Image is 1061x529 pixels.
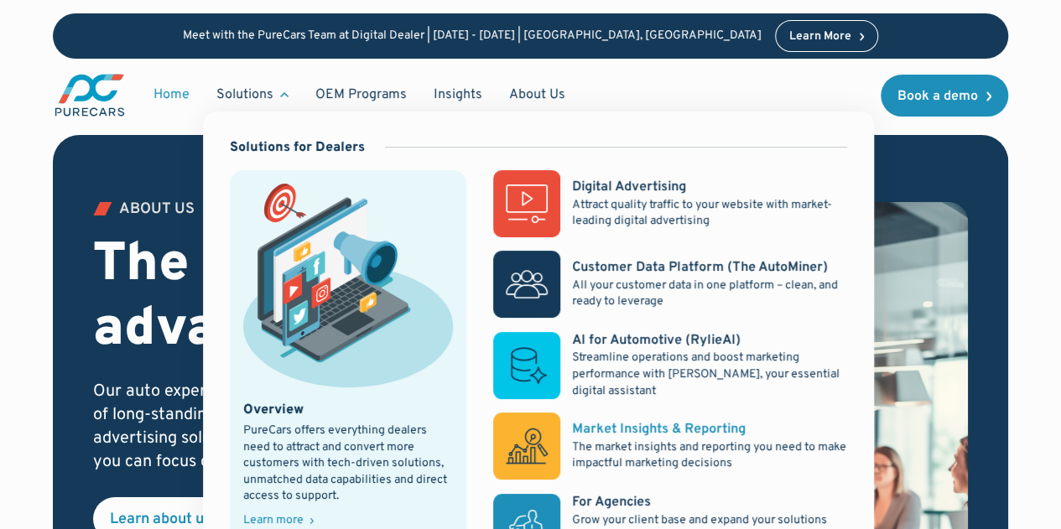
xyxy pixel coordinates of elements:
[493,170,847,237] a: Digital AdvertisingAttract quality traffic to your website with market-leading digital advertising
[243,515,304,526] div: Learn more
[493,412,847,480] a: Market Insights & ReportingThe market insights and reporting you need to make impactful marketing...
[93,380,541,474] p: Our auto experts leverage a custom-tailored combination of long-standing industry partnerships, i...
[302,79,420,111] a: OEM Programs
[496,79,579,111] a: About Us
[572,420,746,438] div: Market Insights & Reporting
[243,401,304,419] div: Overview
[420,79,496,111] a: Insights
[572,331,741,350] div: AI for Automotive (RylieAI)
[572,493,651,511] div: For Agencies
[216,86,273,104] div: Solutions
[897,90,978,103] div: Book a demo
[119,202,195,217] div: ABOUT US
[183,29,762,44] p: Meet with the PureCars Team at Digital Dealer | [DATE] - [DATE] | [GEOGRAPHIC_DATA], [GEOGRAPHIC_...
[93,234,541,363] h2: The PureCars advantage
[53,72,127,118] a: main
[572,258,828,277] div: Customer Data Platform (The AutoMiner)
[775,20,879,52] a: Learn More
[572,350,847,399] p: Streamline operations and boost marketing performance with [PERSON_NAME], your essential digital ...
[203,79,302,111] div: Solutions
[881,75,1008,117] a: Book a demo
[140,79,203,111] a: Home
[230,138,365,157] div: Solutions for Dealers
[493,251,847,318] a: Customer Data Platform (The AutoMiner)All your customer data in one platform – clean, and ready t...
[572,439,847,472] p: The market insights and reporting you need to make impactful marketing decisions
[493,331,847,399] a: AI for Automotive (RylieAI)Streamline operations and boost marketing performance with [PERSON_NAM...
[243,184,453,386] img: marketing illustration showing social media channels and campaigns
[110,512,211,527] div: Learn about us
[789,31,851,43] div: Learn More
[572,178,686,196] div: Digital Advertising
[53,72,127,118] img: purecars logo
[243,423,453,505] div: PureCars offers everything dealers need to attract and convert more customers with tech-driven so...
[572,197,847,230] p: Attract quality traffic to your website with market-leading digital advertising
[572,277,847,310] p: All your customer data in one platform – clean, and ready to leverage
